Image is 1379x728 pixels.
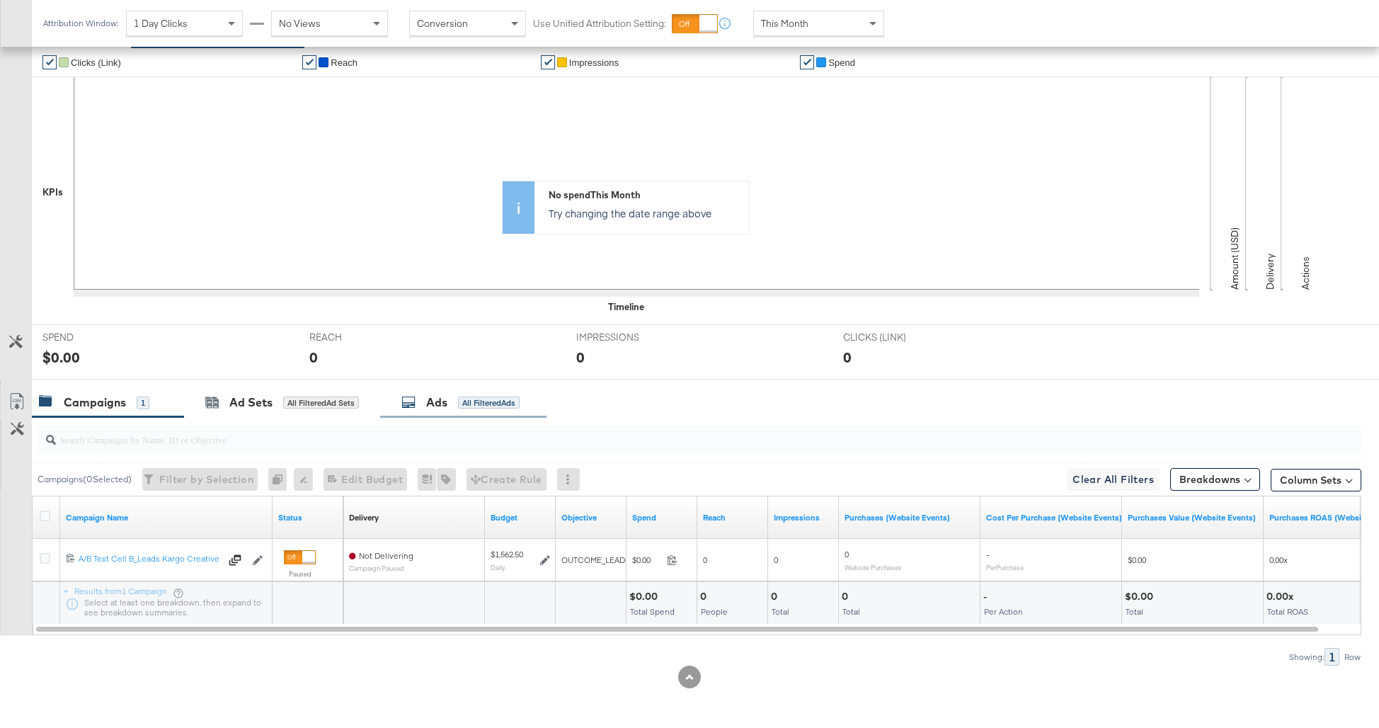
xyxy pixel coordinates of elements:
div: 0 [576,347,585,368]
a: The number of people your ad was served to. [703,512,762,523]
a: The number of times your ad was served. On mobile apps an ad is counted as served the first time ... [774,512,833,523]
a: ✔ [42,55,57,69]
span: 0 [703,554,707,565]
span: - [986,549,989,559]
span: No Views [279,17,321,30]
label: Paused [284,569,316,579]
span: People [701,606,728,617]
div: $0.00 [1125,590,1157,603]
label: Use Unified Attribution Setting: [533,17,666,30]
div: $0.00 [629,590,662,603]
a: The maximum amount you're willing to spend on your ads, on average each day or over the lifetime ... [491,512,550,523]
input: Search Campaigns by Name, ID or Objective [56,420,1240,448]
span: 0 [774,554,778,565]
button: Column Sets [1271,469,1361,491]
a: The total amount spent to date. [632,512,692,523]
sub: Website Purchases [845,563,902,571]
span: Total [772,606,789,617]
a: Your campaign's objective. [561,512,621,523]
div: 0 [842,590,852,603]
div: 0 [268,468,294,491]
sub: Per Purchase [986,563,1024,571]
a: A/B Test Cell B_Leads Kargo Creative [79,553,220,567]
span: Not Delivering [359,550,413,561]
button: Clear All Filters [1067,468,1160,491]
span: Conversion [417,17,468,30]
p: Try changing the date range above [549,206,742,220]
span: $0.00 [632,554,661,565]
div: 0.00x [1266,590,1298,603]
a: The total value of the purchase actions tracked by your Custom Audience pixel on your website aft... [1128,512,1258,523]
div: Row [1344,652,1361,662]
a: Shows the current state of your Ad Campaign. [278,512,338,523]
div: $1,562.50 [491,549,523,560]
a: ✔ [541,55,555,69]
span: REACH [309,331,416,344]
div: - [983,590,991,603]
div: $0.00 [42,347,80,368]
span: Clicks (Link) [71,57,121,68]
span: 0 [845,549,849,559]
div: A/B Test Cell B_Leads Kargo Creative [79,553,220,564]
span: $0.00 [1128,554,1146,565]
span: SPEND [42,331,149,344]
div: Campaigns ( 0 Selected) [38,473,132,486]
a: The number of times a purchase was made tracked by your Custom Audience pixel on your website aft... [845,512,975,523]
sub: Campaign Paused [349,564,413,572]
a: The average cost for each purchase tracked by your Custom Audience pixel on your website after pe... [986,512,1122,523]
sub: Daily [491,563,505,571]
a: Reflects the ability of your Ad Campaign to achieve delivery based on ad states, schedule and bud... [349,512,379,523]
span: Clear All Filters [1072,471,1154,489]
div: No spend This Month [549,188,742,202]
div: Ad Sets [229,394,273,411]
span: Total Spend [630,606,675,617]
span: Per Action [984,606,1023,617]
span: Spend [828,57,855,68]
div: All Filtered Ad Sets [283,397,359,409]
span: Impressions [569,57,619,68]
div: All Filtered Ads [458,397,520,409]
span: Total [842,606,860,617]
span: OUTCOME_LEADS [561,554,630,565]
a: ✔ [302,55,316,69]
a: ✔ [800,55,814,69]
span: Reach [331,57,357,68]
div: 1 [137,397,149,409]
span: IMPRESSIONS [576,331,682,344]
span: Total ROAS [1267,606,1308,617]
span: This Month [761,17,808,30]
span: 1 Day Clicks [134,17,188,30]
div: 0 [771,590,782,603]
a: Your campaign name. [66,512,267,523]
div: 1 [1324,648,1339,666]
div: Ads [426,394,447,411]
div: Delivery [349,512,379,523]
span: Total [1126,606,1143,617]
span: 0.00x [1269,554,1288,565]
button: Breakdowns [1170,468,1260,491]
span: CLICKS (LINK) [843,331,949,344]
div: Campaigns [64,394,126,411]
div: 0 [309,347,318,368]
div: Attribution Window: [42,18,119,28]
div: Showing: [1288,652,1324,662]
div: 0 [843,347,852,368]
div: 0 [700,590,711,603]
